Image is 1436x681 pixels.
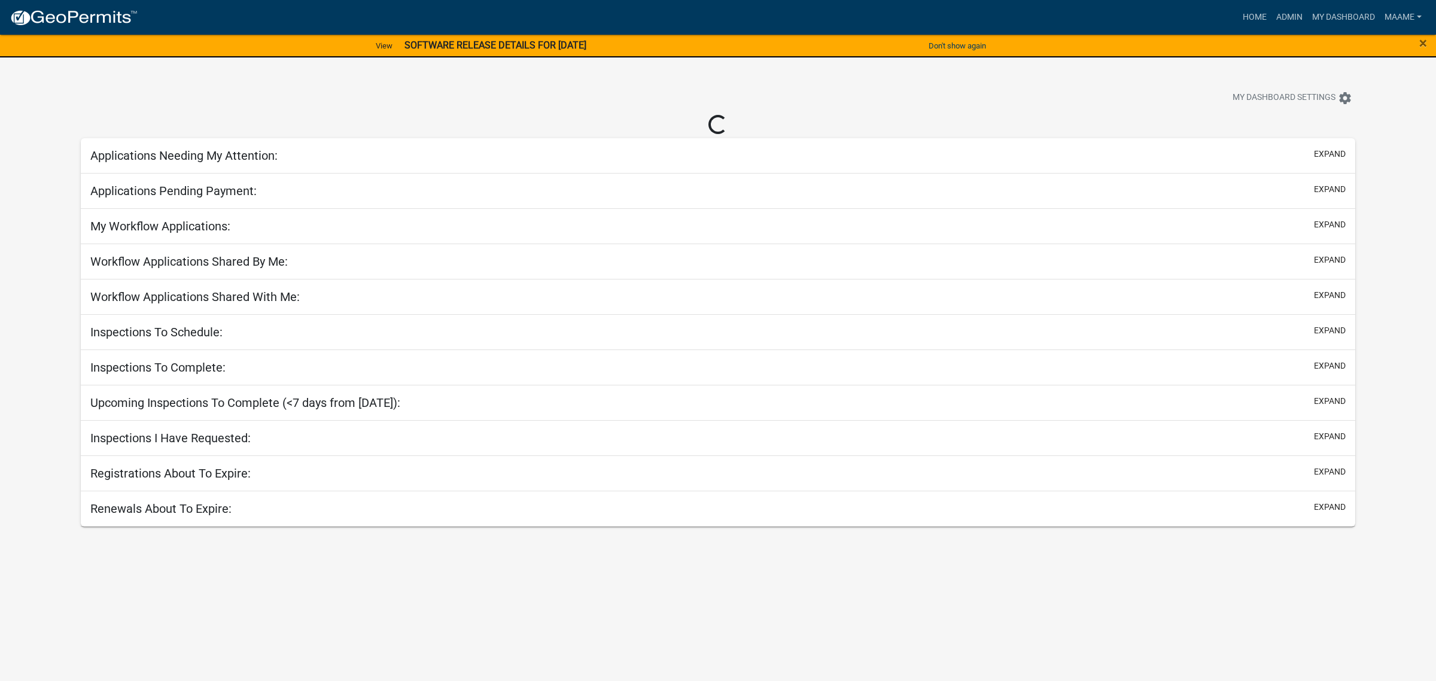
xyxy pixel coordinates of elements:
[1233,91,1335,105] span: My Dashboard Settings
[90,431,251,445] h5: Inspections I Have Requested:
[924,36,991,56] button: Don't show again
[90,184,257,198] h5: Applications Pending Payment:
[1314,289,1346,302] button: expand
[1314,183,1346,196] button: expand
[90,254,288,269] h5: Workflow Applications Shared By Me:
[1271,6,1307,29] a: Admin
[1314,466,1346,478] button: expand
[1307,6,1380,29] a: My Dashboard
[1314,360,1346,372] button: expand
[90,290,300,304] h5: Workflow Applications Shared With Me:
[90,466,251,481] h5: Registrations About To Expire:
[90,396,400,410] h5: Upcoming Inspections To Complete (<7 days from [DATE]):
[1314,430,1346,443] button: expand
[1314,218,1346,231] button: expand
[1314,501,1346,513] button: expand
[1238,6,1271,29] a: Home
[1314,148,1346,160] button: expand
[1419,35,1427,51] span: ×
[90,501,232,516] h5: Renewals About To Expire:
[90,360,226,375] h5: Inspections To Complete:
[1419,36,1427,50] button: Close
[1380,6,1426,29] a: Maame
[90,325,223,339] h5: Inspections To Schedule:
[1314,324,1346,337] button: expand
[1338,91,1352,105] i: settings
[404,39,586,51] strong: SOFTWARE RELEASE DETAILS FOR [DATE]
[90,219,230,233] h5: My Workflow Applications:
[1314,395,1346,408] button: expand
[371,36,397,56] a: View
[1314,254,1346,266] button: expand
[90,148,278,163] h5: Applications Needing My Attention:
[1223,86,1362,110] button: My Dashboard Settingssettings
